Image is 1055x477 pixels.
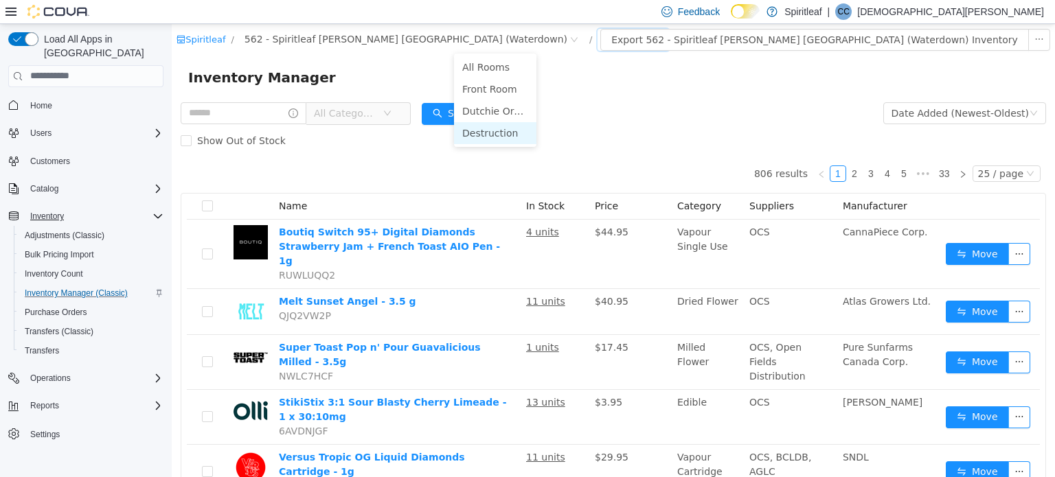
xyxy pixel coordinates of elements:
[107,272,245,283] a: Melt Sunset Angel - 3.5 g
[142,82,205,96] span: All Categories
[671,202,756,213] span: CannaPiece Corp.
[19,304,93,321] a: Purchase Orders
[19,227,110,244] a: Adjustments (Classic)
[30,100,52,111] span: Home
[30,128,52,139] span: Users
[3,423,169,443] button: Settings
[25,97,163,114] span: Home
[107,373,335,398] a: StikiStix 3:1 Sour Blasty Cherry Limeade - 1 x 30:10mg
[25,125,57,141] button: Users
[837,219,859,241] button: icon: ellipsis
[837,277,859,299] button: icon: ellipsis
[783,141,799,158] li: Next Page
[25,397,163,414] span: Reports
[107,246,163,257] span: RUWLUQQ2
[25,288,128,299] span: Inventory Manager (Classic)
[107,202,328,242] a: Boutiq Switch 95+ Digital Diamonds Strawberry Jam + French Toast AIO Pen - 1g
[27,5,89,19] img: Cova
[19,266,163,282] span: Inventory Count
[19,246,100,263] a: Bulk Pricing Import
[423,318,457,329] span: $17.45
[107,176,135,187] span: Name
[25,181,163,197] span: Catalog
[500,421,572,476] td: Vapour Cartridge
[19,227,163,244] span: Adjustments (Classic)
[423,428,457,439] span: $29.95
[578,373,598,384] span: OCS
[418,10,420,21] span: /
[500,265,572,311] td: Dried Flower
[423,202,457,213] span: $44.95
[59,10,62,21] span: /
[14,264,169,283] button: Inventory Count
[659,142,674,157] a: 1
[25,370,163,386] span: Operations
[282,76,365,98] li: Dutchie Orders
[19,323,163,340] span: Transfers (Classic)
[19,342,65,359] a: Transfers
[675,142,690,157] a: 2
[73,8,396,23] span: 562 - Spiritleaf Hamilton St N (Waterdown)
[62,371,96,406] img: StikiStix 3:1 Sour Blasty Cherry Limeade - 1 x 30:10mg hero shot
[3,151,169,171] button: Customers
[837,437,859,459] button: icon: ellipsis
[107,402,156,412] span: 6AVDNJGF
[19,323,99,340] a: Transfers (Classic)
[707,141,724,158] li: 4
[25,326,93,337] span: Transfers (Classic)
[25,97,58,114] a: Home
[25,125,163,141] span: Users
[774,382,837,404] button: icon: swapMove
[724,141,740,158] li: 5
[658,141,674,158] li: 1
[282,32,365,54] li: All Rooms
[354,318,387,329] u: 1 units
[578,318,634,358] span: OCS, Open Fields Distribution
[25,370,76,386] button: Operations
[62,270,96,305] img: Melt Sunset Angel - 3.5 g hero shot
[19,285,133,301] a: Inventory Manager (Classic)
[282,98,365,120] li: Destruction
[107,286,159,297] span: QJQ2VW2P
[354,202,387,213] u: 4 units
[3,396,169,415] button: Reports
[806,142,852,157] div: 25 / page
[62,201,96,235] img: Boutiq Switch 95+ Digital Diamonds Strawberry Jam + French Toast AIO Pen - 1g hero shot
[740,141,762,158] span: •••
[837,327,859,349] button: icon: ellipsis
[30,183,58,194] span: Catalog
[837,382,859,404] button: icon: ellipsis
[250,79,320,101] button: icon: searchSearch
[423,373,451,384] span: $3.95
[25,230,104,241] span: Adjustments (Classic)
[740,141,762,158] li: Next 5 Pages
[107,347,161,358] span: NWLC7HCF
[858,85,866,95] i: icon: down
[62,426,96,461] img: Versus Tropic OG Liquid Diamonds Cartridge - 1g hero shot
[854,146,863,155] i: icon: down
[828,3,830,20] p: |
[578,176,622,187] span: Suppliers
[671,373,751,384] span: [PERSON_NAME]
[212,85,220,95] i: icon: down
[578,202,598,213] span: OCS
[500,366,572,421] td: Edible
[282,54,365,76] li: Front Room
[25,426,65,443] a: Settings
[720,79,857,100] div: Date Added (Newest-Oldest)
[500,196,572,265] td: Vapour Single Use
[731,4,760,19] input: Dark Mode
[20,111,120,122] span: Show Out of Stock
[3,124,169,143] button: Users
[25,425,163,442] span: Settings
[423,272,457,283] span: $40.95
[354,373,394,384] u: 13 units
[14,245,169,264] button: Bulk Pricing Import
[578,272,598,283] span: OCS
[30,429,60,440] span: Settings
[857,3,1044,20] p: [DEMOGRAPHIC_DATA][PERSON_NAME]
[19,246,163,263] span: Bulk Pricing Import
[762,141,783,158] li: 33
[25,397,65,414] button: Reports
